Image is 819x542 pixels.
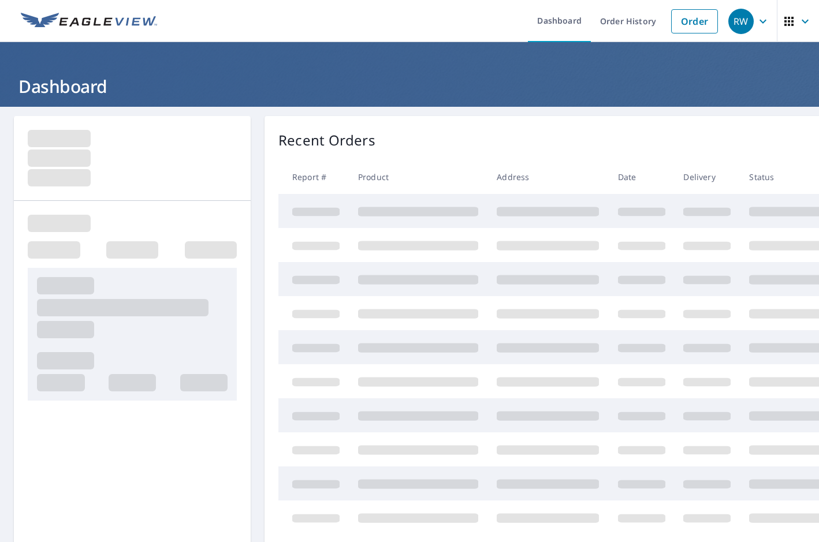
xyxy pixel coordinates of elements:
h1: Dashboard [14,74,805,98]
a: Order [671,9,718,33]
th: Date [609,160,675,194]
th: Report # [278,160,349,194]
img: EV Logo [21,13,157,30]
th: Delivery [674,160,740,194]
th: Address [487,160,608,194]
p: Recent Orders [278,130,375,151]
div: RW [728,9,754,34]
th: Product [349,160,487,194]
